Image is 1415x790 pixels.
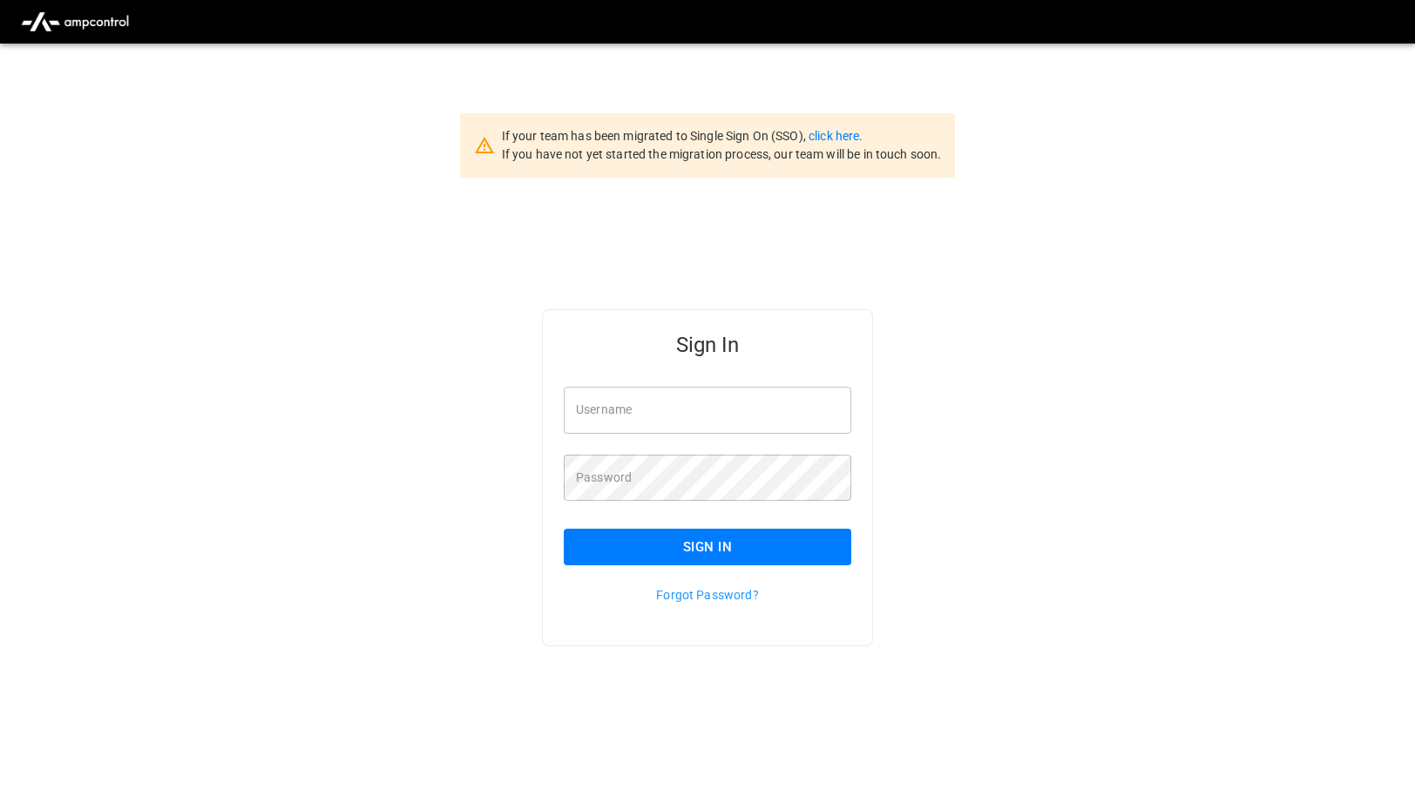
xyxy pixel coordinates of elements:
[564,331,851,359] h5: Sign In
[502,129,809,143] span: If your team has been migrated to Single Sign On (SSO),
[809,129,863,143] a: click here.
[564,586,851,604] p: Forgot Password?
[502,147,942,161] span: If you have not yet started the migration process, our team will be in touch soon.
[14,5,136,38] img: ampcontrol.io logo
[564,529,851,565] button: Sign In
